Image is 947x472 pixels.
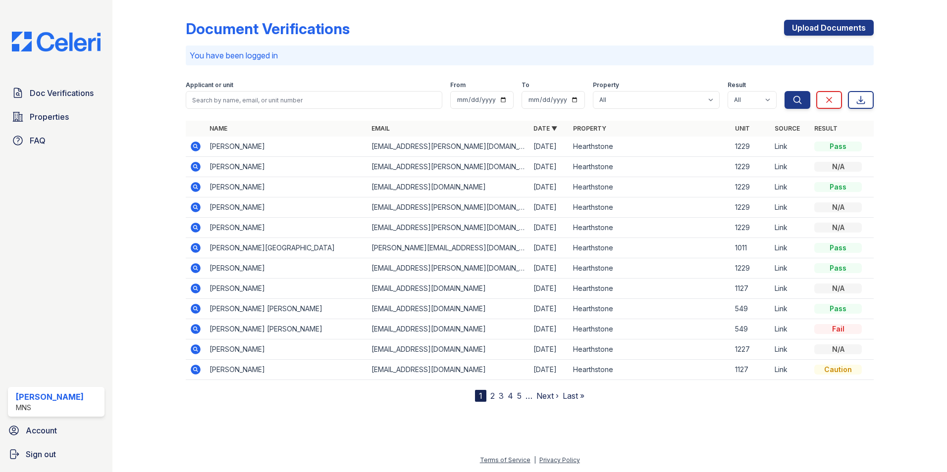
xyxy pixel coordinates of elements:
[490,391,495,401] a: 2
[529,238,569,258] td: [DATE]
[8,107,105,127] a: Properties
[814,142,862,151] div: Pass
[186,91,442,109] input: Search by name, email, or unit number
[784,20,874,36] a: Upload Documents
[517,391,522,401] a: 5
[508,391,513,401] a: 4
[814,162,862,172] div: N/A
[573,125,606,132] a: Property
[206,177,368,197] td: [PERSON_NAME]
[771,218,810,238] td: Link
[529,218,569,238] td: [DATE]
[731,299,771,319] td: 549
[569,238,731,258] td: Hearthstone
[8,131,105,150] a: FAQ
[563,391,584,401] a: Last »
[475,390,486,402] div: 1
[4,444,108,464] a: Sign out
[569,339,731,360] td: Hearthstone
[529,177,569,197] td: [DATE]
[368,177,529,197] td: [EMAIL_ADDRESS][DOMAIN_NAME]
[731,137,771,157] td: 1229
[186,20,350,38] div: Document Verifications
[569,279,731,299] td: Hearthstone
[368,218,529,238] td: [EMAIL_ADDRESS][PERSON_NAME][DOMAIN_NAME]
[368,137,529,157] td: [EMAIL_ADDRESS][PERSON_NAME][DOMAIN_NAME]
[771,319,810,339] td: Link
[206,157,368,177] td: [PERSON_NAME]
[534,456,536,464] div: |
[771,197,810,218] td: Link
[536,391,559,401] a: Next ›
[814,125,838,132] a: Result
[26,448,56,460] span: Sign out
[771,137,810,157] td: Link
[190,49,870,61] p: You have been logged in
[731,177,771,197] td: 1229
[814,365,862,375] div: Caution
[371,125,390,132] a: Email
[569,319,731,339] td: Hearthstone
[206,299,368,319] td: [PERSON_NAME] [PERSON_NAME]
[30,135,46,146] span: FAQ
[529,339,569,360] td: [DATE]
[569,360,731,380] td: Hearthstone
[30,87,94,99] span: Doc Verifications
[206,360,368,380] td: [PERSON_NAME]
[26,425,57,436] span: Account
[368,238,529,258] td: [PERSON_NAME][EMAIL_ADDRESS][DOMAIN_NAME]
[569,299,731,319] td: Hearthstone
[569,157,731,177] td: Hearthstone
[529,157,569,177] td: [DATE]
[522,81,529,89] label: To
[206,339,368,360] td: [PERSON_NAME]
[533,125,557,132] a: Date ▼
[206,258,368,279] td: [PERSON_NAME]
[368,279,529,299] td: [EMAIL_ADDRESS][DOMAIN_NAME]
[206,137,368,157] td: [PERSON_NAME]
[569,197,731,218] td: Hearthstone
[450,81,466,89] label: From
[206,319,368,339] td: [PERSON_NAME] [PERSON_NAME]
[814,283,862,293] div: N/A
[206,218,368,238] td: [PERSON_NAME]
[539,456,580,464] a: Privacy Policy
[731,218,771,238] td: 1229
[731,238,771,258] td: 1011
[368,258,529,279] td: [EMAIL_ADDRESS][PERSON_NAME][DOMAIN_NAME]
[569,218,731,238] td: Hearthstone
[771,299,810,319] td: Link
[731,157,771,177] td: 1229
[8,83,105,103] a: Doc Verifications
[814,304,862,314] div: Pass
[529,279,569,299] td: [DATE]
[4,32,108,51] img: CE_Logo_Blue-a8612792a0a2168367f1c8372b55b34899dd931a85d93a1a3d3e32e68fde9ad4.png
[593,81,619,89] label: Property
[4,421,108,440] a: Account
[529,197,569,218] td: [DATE]
[771,238,810,258] td: Link
[206,238,368,258] td: [PERSON_NAME][GEOGRAPHIC_DATA]
[731,360,771,380] td: 1127
[731,339,771,360] td: 1227
[368,157,529,177] td: [EMAIL_ADDRESS][PERSON_NAME][DOMAIN_NAME]
[499,391,504,401] a: 3
[771,279,810,299] td: Link
[569,258,731,279] td: Hearthstone
[731,319,771,339] td: 549
[206,197,368,218] td: [PERSON_NAME]
[731,258,771,279] td: 1229
[368,360,529,380] td: [EMAIL_ADDRESS][DOMAIN_NAME]
[368,339,529,360] td: [EMAIL_ADDRESS][DOMAIN_NAME]
[771,177,810,197] td: Link
[771,360,810,380] td: Link
[771,339,810,360] td: Link
[814,182,862,192] div: Pass
[529,360,569,380] td: [DATE]
[480,456,530,464] a: Terms of Service
[529,258,569,279] td: [DATE]
[16,403,84,413] div: MNS
[814,344,862,354] div: N/A
[735,125,750,132] a: Unit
